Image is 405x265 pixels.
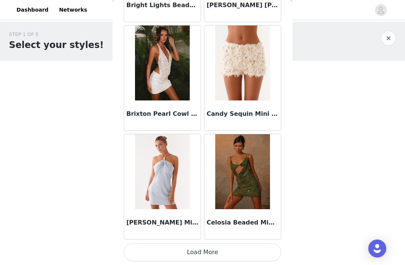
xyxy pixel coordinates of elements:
[124,243,281,261] button: Load More
[135,134,189,209] img: Cecelia Mini Dress - Blue
[207,1,279,10] h3: [PERSON_NAME] [PERSON_NAME] Top - White
[9,31,104,38] div: STEP 1 OF 5
[207,109,279,118] h3: Candy Sequin Mini Shorts - White
[126,1,198,10] h3: Bright Lights Beaded Maxi Dress - Pink
[12,1,53,18] a: Dashboard
[215,25,270,100] img: Candy Sequin Mini Shorts - White
[207,218,279,227] h3: Celosia Beaded Mini Dress - Khaki
[135,25,189,100] img: Brixton Pearl Cowl Neck Halter Top - Pearl
[54,1,91,18] a: Networks
[126,218,198,227] h3: [PERSON_NAME] Mini Dress - Blue
[9,38,104,52] h1: Select your styles!
[215,134,270,209] img: Celosia Beaded Mini Dress - Khaki
[377,4,384,16] div: avatar
[126,109,198,118] h3: Brixton Pearl Cowl Neck Halter Top - Pearl
[368,240,386,258] div: Open Intercom Messenger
